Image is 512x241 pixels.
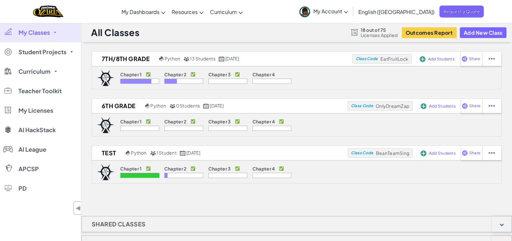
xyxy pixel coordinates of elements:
a: Ozaria by CodeCombat logo [33,5,63,18]
span: AI HackStack [18,127,56,133]
span: Python [150,103,166,108]
img: Home [33,5,63,18]
p: ✅ [146,72,151,77]
img: MultipleUsers.png [150,151,156,156]
img: logo [97,70,114,86]
img: calendar.svg [219,57,225,61]
span: Python [131,150,146,156]
p: ✅ [279,119,284,124]
p: Chapter 4 [252,166,275,171]
a: English ([GEOGRAPHIC_DATA]) [355,3,438,20]
span: Class Code [356,57,378,61]
span: My Dashboards [122,8,159,15]
img: calendar.svg [180,151,186,156]
p: ✅ [235,72,240,77]
span: AI League [18,146,46,152]
p: ✅ [191,72,195,77]
p: ✅ [191,119,195,124]
p: Chapter 3 [208,166,231,171]
span: [DATE] [225,56,239,61]
span: My Classes [18,30,50,35]
p: Chapter 4 [252,119,275,124]
span: Add Students [429,151,456,155]
span: My Licenses [18,108,53,113]
span: Add Students [429,104,456,108]
a: My Account [296,1,351,22]
span: Class Code [351,151,373,155]
span: 1 Student [157,150,177,156]
span: EatFruitLock [380,56,408,62]
img: IconShare_Purple.svg [461,56,468,62]
span: Curriculum [18,69,51,74]
a: Test Python 1 Student [DATE] [92,148,348,158]
h1: All Classes [91,26,139,39]
p: ✅ [235,166,240,171]
span: 18 out of 75 [361,27,398,32]
img: IconStudentEllipsis.svg [489,103,495,109]
p: ✅ [279,166,284,171]
span: 0 Students [176,103,200,108]
span: Licenses Applied [361,32,398,38]
a: 6th Grade Python 0 Students [DATE] [92,101,347,111]
span: BeanTeamSing [376,150,409,156]
span: 13 Students [190,56,215,61]
p: Chapter 3 [208,72,231,77]
img: IconStudentEllipsis.svg [489,150,495,156]
span: My Account [313,8,348,15]
img: calendar.svg [203,104,209,108]
img: python.png [159,57,164,61]
p: Chapter 1 [120,119,142,124]
p: Chapter 1 [120,166,142,171]
a: 7th/8th Grade Python 13 Students [DATE] [92,54,352,64]
button: Add New Class [460,27,506,38]
a: Request a Quote [439,6,484,18]
p: Chapter 3 [208,119,231,124]
a: My Dashboards [118,3,169,20]
h2: Test [92,148,124,158]
span: [DATE] [210,103,224,108]
img: IconAddStudents.svg [420,56,425,62]
img: IconShare_Purple.svg [462,103,468,109]
span: Teacher Toolkit [18,88,62,94]
a: Resources [169,3,207,20]
span: Share [469,57,480,61]
p: Chapter 2 [164,166,187,171]
p: Chapter 2 [164,119,187,124]
span: Curriculum [210,8,237,15]
span: [DATE] [186,150,200,156]
span: OnlyDreamZap [376,103,409,109]
span: Resources [172,8,198,15]
span: ◀ [76,203,81,213]
p: ✅ [191,166,195,171]
span: Class Code [351,104,373,108]
button: Outcomes Report [402,27,457,38]
img: IconAddStudents.svg [421,103,426,109]
span: Student Projects [18,49,66,55]
a: Curriculum [207,3,246,20]
span: Python [165,56,180,61]
img: python.png [126,151,131,156]
span: Share [469,151,480,155]
p: Chapter 1 [120,72,142,77]
p: Chapter 4 [252,72,275,77]
p: Chapter 2 [164,72,187,77]
img: MultipleUsers.png [183,57,189,61]
img: logo [97,117,114,133]
img: IconShare_Purple.svg [462,150,468,156]
p: ✅ [146,119,151,124]
p: ✅ [235,119,240,124]
img: python.png [145,104,150,108]
img: IconStudentEllipsis.svg [489,56,495,62]
h2: 6th Grade [92,101,144,111]
span: Add Students [428,57,455,61]
span: English ([GEOGRAPHIC_DATA]) [358,8,435,15]
h1: Shared Classes [82,216,156,232]
h2: 7th/8th Grade [92,54,157,64]
img: logo [97,164,114,180]
img: MultipleUsers.png [169,104,175,108]
img: IconAddStudents.svg [421,150,426,156]
span: Share [469,104,480,108]
img: avatar [299,6,310,17]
